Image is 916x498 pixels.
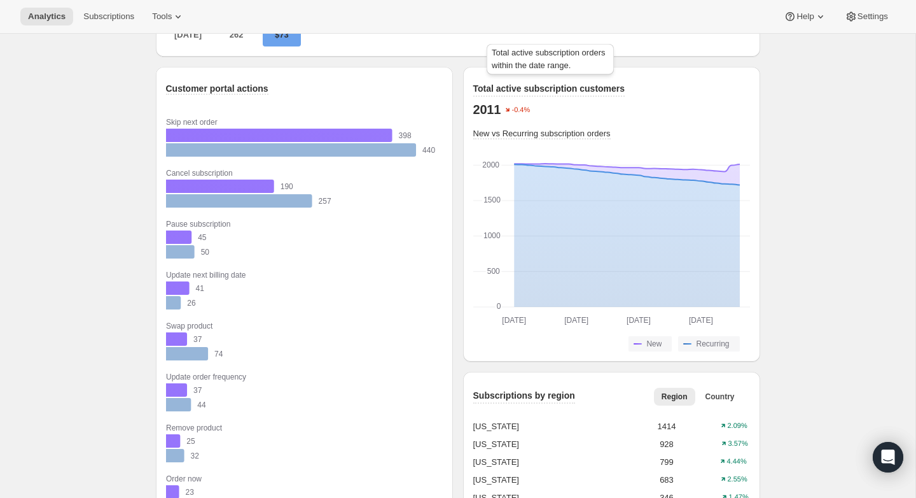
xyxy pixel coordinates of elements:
button: New [628,336,672,352]
span: Help [796,11,814,22]
button: Recurring [678,336,739,352]
span: Country [705,392,735,402]
div: Update order frequency [166,371,262,383]
span: Tools [152,11,172,22]
rect: Current 398 [166,128,423,143]
div: 928 [639,438,695,451]
text: [DATE] [627,316,651,325]
text: -0.4% [512,106,531,114]
button: Analytics [20,8,73,25]
span: New [646,339,662,349]
text: 1500 [483,196,501,204]
div: Remove product [166,422,235,434]
text: [DATE] [564,316,588,325]
p: [DATE] [166,24,211,46]
button: Settings [837,8,896,25]
rect: Current 37 [166,383,218,397]
span: Total active subscription customers [473,83,625,94]
rect: Past 32 [166,448,215,463]
rect: Past 26 [166,295,211,310]
button: Tools [144,8,192,25]
text: 3.57% [728,440,747,448]
g: Update next billing date: Current 41, Past 26 [166,264,443,315]
g: Update order frequency: Current 37, Past 44 [166,366,443,417]
text: 2000 [482,160,499,169]
g: Skip next order: Current 398, Past 440 [166,111,443,162]
span: Subscriptions [83,11,134,22]
div: Open Intercom Messenger [873,442,903,473]
span: Region [662,392,688,402]
p: $73 [263,24,301,46]
text: 1000 [483,231,501,240]
rect: Past 44 [166,397,221,412]
rect: Current 45 [166,230,222,245]
rect: Past 257 [166,194,343,208]
text: 2.55% [727,476,747,483]
text: 4.44% [726,458,746,466]
div: Cancel subscription [166,167,247,180]
div: 1414 [639,420,695,433]
div: [US_STATE] [473,438,639,451]
span: Subscriptions by region [473,390,575,401]
div: [US_STATE] [473,456,639,469]
p: 262 [214,24,259,46]
div: [US_STATE] [473,420,639,433]
span: Customer portal actions [166,83,268,94]
text: 0 [496,302,501,311]
rect: Current 25 [166,434,211,448]
g: Swap product: Current 37, Past 74 [166,315,443,366]
g: Pause subscription: Current 45, Past 50 [166,213,443,264]
span: Analytics [28,11,66,22]
text: [DATE] [688,316,712,325]
div: Swap product [166,320,226,332]
div: 799 [639,456,695,469]
rect: Past 74 [166,346,239,361]
div: 683 [639,474,695,487]
g: Remove product: Current 25, Past 32 [166,417,443,468]
div: Order now [166,473,213,485]
div: Pause subscription [166,218,244,231]
button: Help [776,8,834,25]
span: Settings [857,11,888,22]
g: Cancel subscription: Current 190, Past 257 [166,162,443,213]
p: 2011 [473,102,501,117]
text: 2.09% [727,422,747,430]
span: Recurring [696,339,729,349]
rect: Current 37 [166,332,218,346]
text: 500 [487,267,499,276]
rect: Current 190 [166,179,305,194]
button: Subscriptions [76,8,142,25]
div: [US_STATE] [473,474,639,487]
rect: Past 440 [166,143,443,157]
div: Skip next order [166,116,230,129]
div: Update next billing date [166,269,261,281]
text: [DATE] [502,316,526,325]
span: New vs Recurring subscription orders [473,129,611,138]
rect: Current 41 [166,281,220,295]
rect: Past 50 [166,245,225,259]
